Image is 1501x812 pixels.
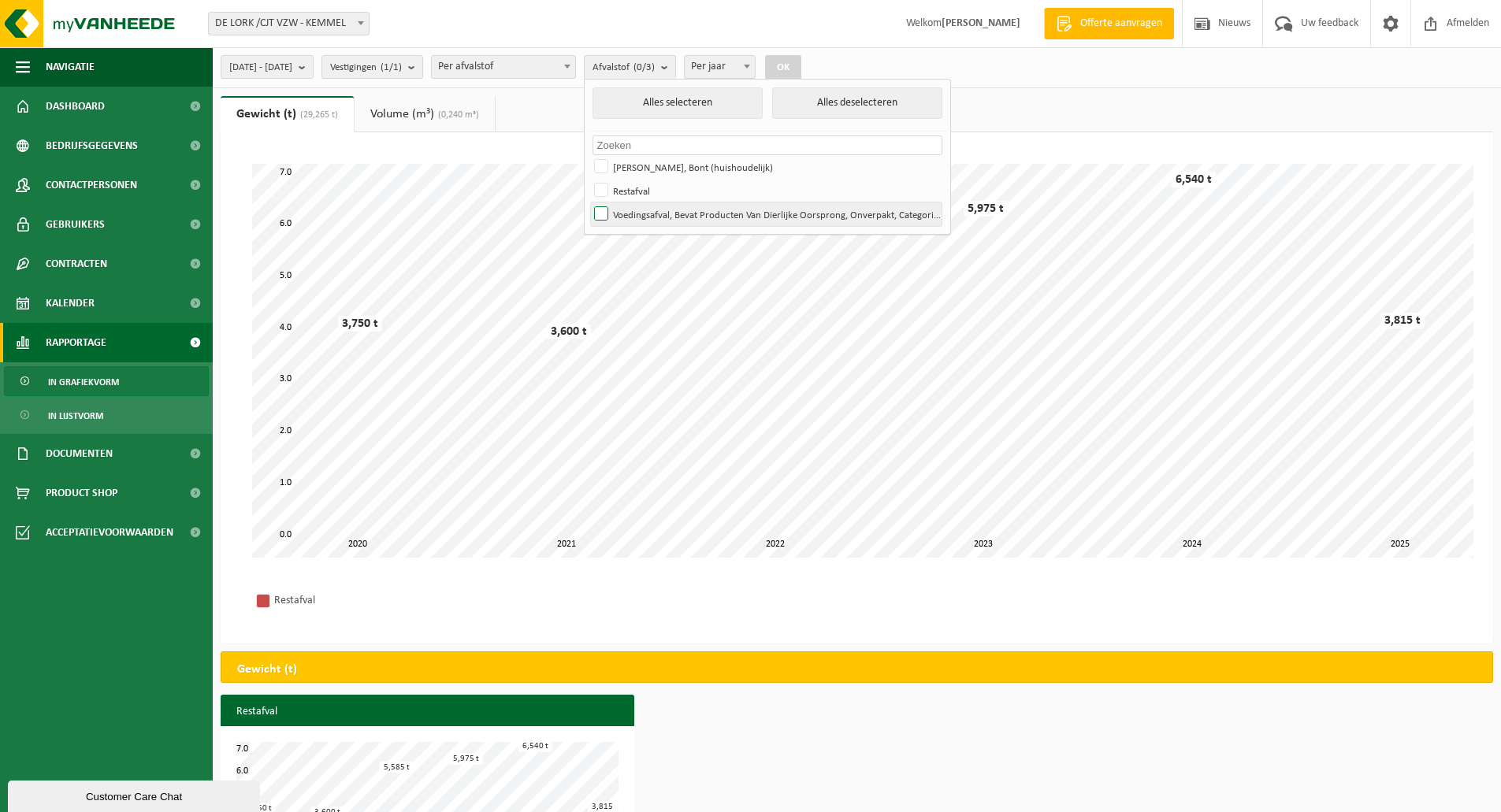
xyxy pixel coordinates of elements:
[48,401,103,431] span: In lijstvorm
[229,56,292,80] span: [DATE] - [DATE]
[46,284,95,323] span: Kalender
[46,473,117,513] span: Product Shop
[593,87,763,119] button: Alles selecteren
[208,12,370,35] span: DE LORK /CJT VZW - KEMMEL
[1044,8,1174,39] a: Offerte aanvragen
[46,165,137,205] span: Contactpersonen
[593,135,943,155] input: Zoeken
[46,205,105,244] span: Gebruikers
[330,56,402,80] span: Vestigingen
[431,55,576,79] span: Per afvalstof
[684,55,756,79] span: Per jaar
[221,695,634,729] h3: Restafval
[518,740,552,752] div: 6,540 t
[942,17,1020,29] strong: [PERSON_NAME]
[4,366,209,396] a: In grafiekvorm
[221,96,354,132] a: Gewicht (t)
[1172,172,1216,187] div: 6,540 t
[591,179,942,202] label: Restafval
[591,202,942,226] label: Voedingsafval, Bevat Producten Van Dierlijke Oorsprong, Onverpakt, Categorie 3
[434,110,479,120] span: (0,240 m³)
[432,56,575,78] span: Per afvalstof
[296,110,338,120] span: (29,265 t)
[221,652,313,687] h2: Gewicht (t)
[46,513,173,552] span: Acceptatievoorwaarden
[633,62,655,72] count: (0/3)
[381,62,402,72] count: (1/1)
[46,126,138,165] span: Bedrijfsgegevens
[449,753,483,765] div: 5,975 t
[772,87,942,119] button: Alles deselecteren
[584,55,676,79] button: Afvalstof(0/3)
[46,434,113,473] span: Documenten
[4,400,209,430] a: In lijstvorm
[338,316,382,332] div: 3,750 t
[685,56,755,78] span: Per jaar
[380,762,414,773] div: 5,585 t
[46,47,95,87] span: Navigatie
[593,56,655,80] span: Afvalstof
[321,55,423,79] button: Vestigingen(1/1)
[46,323,106,362] span: Rapportage
[1380,313,1425,328] div: 3,815 t
[765,55,801,80] button: OK
[221,55,314,79] button: [DATE] - [DATE]
[1076,16,1166,32] span: Offerte aanvragen
[547,324,591,339] div: 3,600 t
[48,367,119,397] span: In grafiekvorm
[355,96,495,132] a: Volume (m³)
[591,155,942,179] label: [PERSON_NAME], Bont (huishoudelijk)
[8,777,263,812] iframe: chat widget
[46,244,107,284] span: Contracten
[964,201,1008,217] div: 5,975 t
[274,591,479,610] div: Restafval
[46,87,105,126] span: Dashboard
[209,13,369,35] span: DE LORK /CJT VZW - KEMMEL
